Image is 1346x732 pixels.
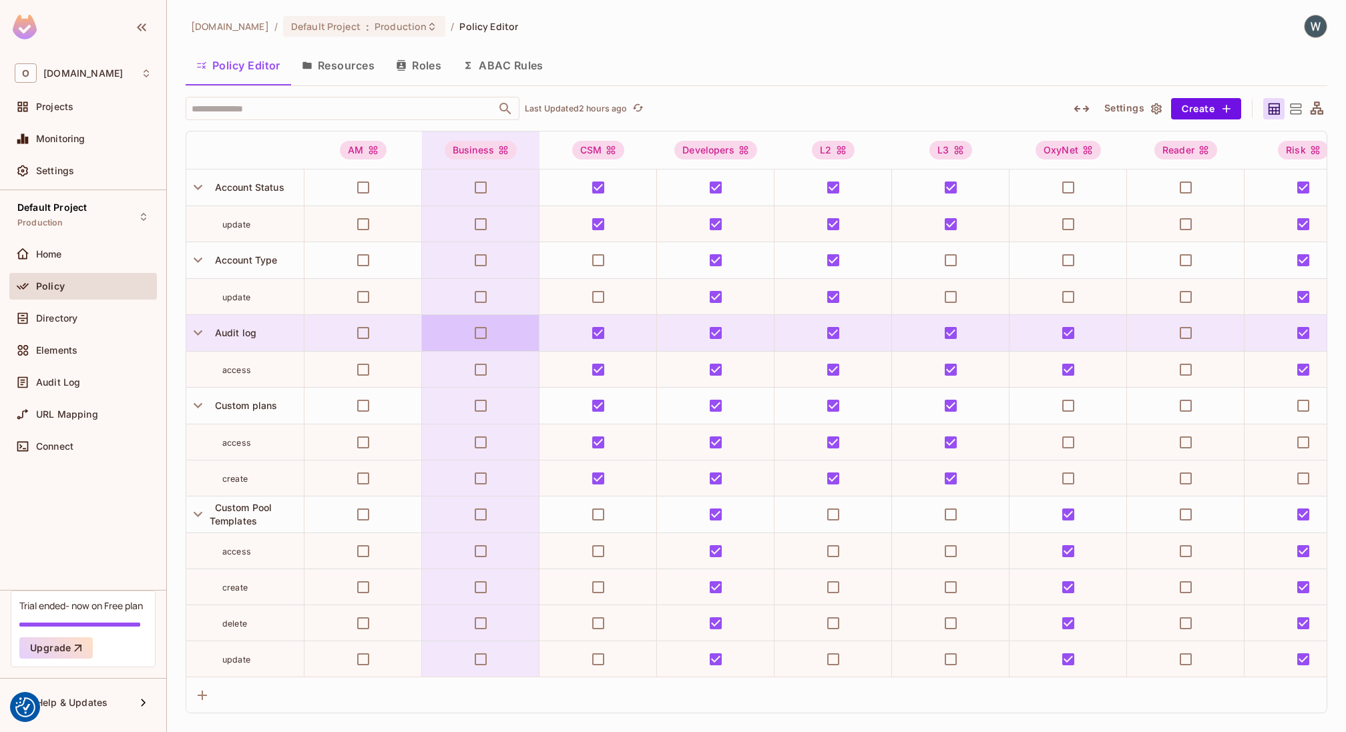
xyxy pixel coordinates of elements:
span: Production [17,218,63,228]
div: L2 [812,141,854,159]
span: create [222,583,248,593]
span: update [222,292,250,302]
span: delete [222,619,247,629]
span: Help & Updates [36,697,107,708]
span: Connect [36,441,73,452]
div: CSM [572,141,624,159]
span: Audit Log [36,377,80,388]
span: Policy Editor [459,20,518,33]
div: Developers [674,141,757,159]
button: Resources [291,49,385,82]
span: URL Mapping [36,409,98,420]
span: refresh [632,102,644,115]
span: update [222,655,250,665]
span: Audit log [210,327,256,338]
button: Consent Preferences [15,697,35,717]
span: Account Status [210,181,284,193]
span: Production [375,20,427,33]
div: Risk [1278,141,1329,159]
div: AM [340,141,386,159]
span: Custom Pool Templates [210,502,272,526]
li: / [274,20,278,33]
span: access [222,365,251,375]
span: Custom plans [210,400,278,411]
div: OxyNet [1036,141,1101,159]
span: Default Project [17,202,87,213]
button: ABAC Rules [452,49,554,82]
span: the active workspace [191,20,269,33]
span: Projects [36,101,73,112]
button: Create [1171,98,1241,119]
button: Settings [1099,98,1166,119]
button: Policy Editor [186,49,291,82]
span: Workspace: oxylabs.io [43,68,123,79]
span: Click to refresh data [627,101,646,117]
li: / [451,20,454,33]
div: Reader [1154,141,1217,159]
p: Last Updated 2 hours ago [525,103,627,114]
button: Upgrade [19,637,93,659]
img: Web Team [1305,15,1327,37]
span: Policy [36,281,65,292]
button: Open [496,99,515,118]
img: Revisit consent button [15,697,35,717]
span: update [222,220,250,230]
span: Monitoring [36,133,85,144]
span: Home [36,249,62,260]
span: Elements [36,345,77,356]
span: access [222,438,251,448]
div: Trial ended- now on Free plan [19,599,143,612]
span: Account Type [210,254,278,266]
span: Settings [36,165,74,176]
span: O [15,63,37,83]
span: Default Project [291,20,361,33]
div: L3 [929,141,971,159]
button: refresh [630,101,646,117]
span: Directory [36,313,77,324]
span: access [222,546,251,557]
span: : [365,21,370,32]
span: create [222,474,248,484]
button: Roles [385,49,452,82]
img: SReyMgAAAABJRU5ErkJggg== [13,15,37,39]
div: Business [445,141,517,159]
